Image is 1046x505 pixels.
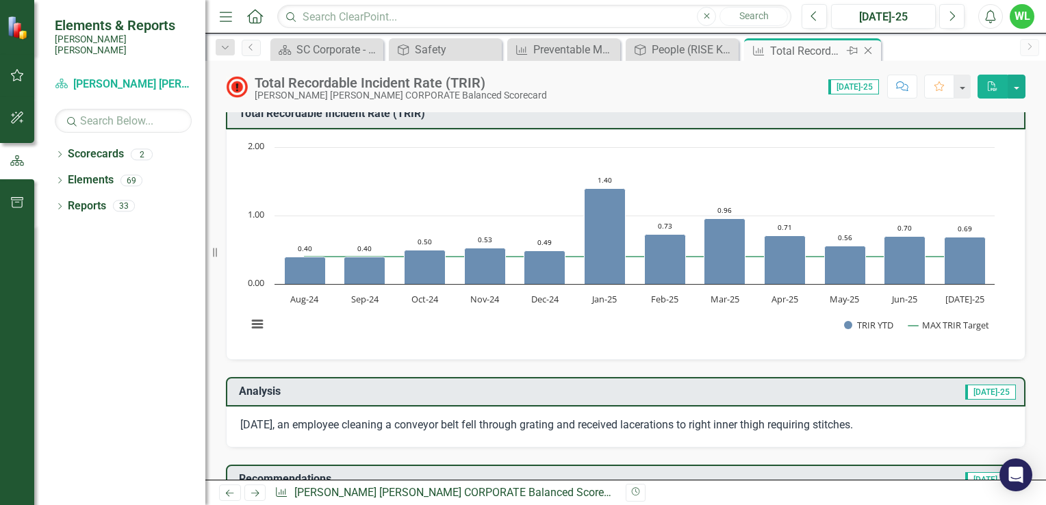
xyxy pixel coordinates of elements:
text: 2.00 [248,140,264,152]
path: Apr-25, 0.71. TRIR YTD. [765,235,806,284]
path: Jan-25, 1.4. TRIR YTD. [585,188,626,284]
text: 0.40 [298,244,312,253]
text: 0.71 [778,222,792,232]
path: Sep-24, 0.4. TRIR YTD. [344,257,385,284]
a: Preventable Motor Vehicle Accident (PMVA) Rate* [511,41,617,58]
text: Sep-24 [351,293,379,305]
div: [PERSON_NAME] [PERSON_NAME] CORPORATE Balanced Scorecard [255,90,547,101]
div: 33 [113,200,135,212]
text: Apr-25 [771,293,798,305]
h3: Recommendations [239,473,737,485]
a: Reports [68,198,106,214]
button: Show TRIR YTD [844,319,893,331]
span: [DATE]-25 [828,79,879,94]
span: Elements & Reports [55,17,192,34]
svg: Interactive chart [240,140,1002,346]
path: Dec-24, 0.49. TRIR YTD. [524,250,565,284]
text: 0.50 [418,237,432,246]
a: People (RISE KPIs) [629,41,735,58]
text: Jan-25 [591,293,617,305]
div: Open Intercom Messenger [999,458,1032,491]
path: Aug-24, 0.4. TRIR YTD. [285,257,326,284]
div: 2 [131,148,153,160]
a: Elements [68,172,114,188]
div: [DATE]-25 [836,9,931,25]
text: [DATE]-25 [945,293,984,305]
h3: Total Recordable Incident Rate (TRIR)​ [239,107,1017,120]
text: 0.53 [478,235,492,244]
div: Preventable Motor Vehicle Accident (PMVA) Rate* [533,41,617,58]
span: Search [739,10,769,21]
text: 0.70 [897,223,912,233]
div: 69 [120,174,142,186]
div: Total Recordable Incident Rate (TRIR) [255,75,547,90]
img: Above MAX Target [226,76,248,98]
path: Mar-25, 0.96. TRIR YTD. [704,218,745,284]
span: [DATE]-25 [965,385,1016,400]
text: Mar-25 [711,293,739,305]
p: [DATE], an employee cleaning a conveyor belt fell through grating and received lacerations to rig... [240,417,1011,433]
text: 0.96 [717,205,732,215]
text: 0.49 [537,237,552,247]
path: Feb-25, 0.73. TRIR YTD. [645,234,686,284]
div: SC Corporate - Welcome to ClearPoint [296,41,380,58]
div: Chart. Highcharts interactive chart. [240,140,1011,346]
button: WL [1010,4,1034,29]
path: Jul-25, 0.69. TRIR YTD. [945,237,986,284]
a: Safety [392,41,498,58]
div: » » [275,485,615,501]
span: [DATE]-25 [965,472,1016,487]
path: May-25, 0.56. TRIR YTD. [825,246,866,284]
text: 0.00 [248,276,264,289]
a: [PERSON_NAME] [PERSON_NAME] CORPORATE Balanced Scorecard [294,486,625,499]
text: Dec-24 [531,293,559,305]
a: [PERSON_NAME] [PERSON_NAME] CORPORATE Balanced Scorecard [55,77,192,92]
div: Safety [415,41,498,58]
img: ClearPoint Strategy [7,16,31,40]
path: Jun-25, 0.7. TRIR YTD. [884,236,926,284]
button: [DATE]-25 [831,4,936,29]
small: [PERSON_NAME] [PERSON_NAME] [55,34,192,56]
text: 0.56 [838,233,852,242]
text: 0.73 [658,221,672,231]
path: Oct-24, 0.5. TRIR YTD. [405,250,446,284]
div: People (RISE KPIs) [652,41,735,58]
text: Jun-25 [891,293,917,305]
a: Scorecards [68,146,124,162]
button: View chart menu, Chart [248,314,267,333]
path: Nov-24, 0.53. TRIR YTD. [465,248,506,284]
text: 0.69 [958,224,972,233]
text: Aug-24 [290,293,319,305]
button: Search [719,7,788,26]
text: 1.00 [248,208,264,220]
text: Nov-24 [470,293,500,305]
div: Total Recordable Incident Rate (TRIR) [770,42,843,60]
h3: Analysis [239,385,585,398]
text: Feb-25 [651,293,678,305]
text: 0.40 [357,244,372,253]
input: Search Below... [55,109,192,133]
button: Show MAX TRIR Target [908,319,989,331]
input: Search ClearPoint... [277,5,791,29]
text: Oct-24 [411,293,439,305]
text: May-25 [830,293,859,305]
text: 1.40 [598,175,612,185]
a: SC Corporate - Welcome to ClearPoint [274,41,380,58]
